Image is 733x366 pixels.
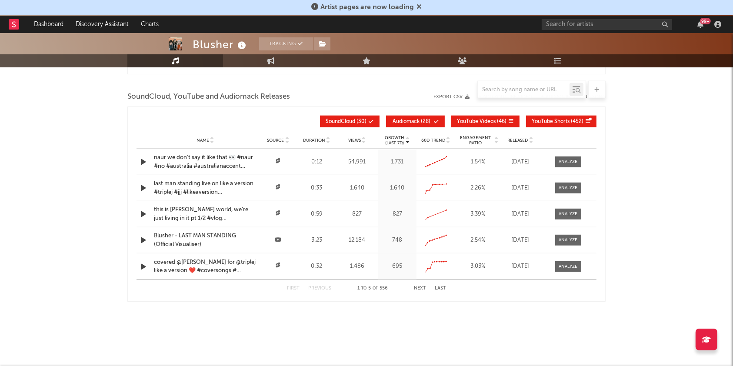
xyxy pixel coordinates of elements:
[503,184,538,193] div: [DATE]
[380,158,414,166] div: 1,731
[393,119,420,124] span: Audiomack
[503,236,538,245] div: [DATE]
[457,119,496,124] span: YouTube Videos
[135,16,165,33] a: Charts
[421,138,445,143] span: 60D Trend
[348,138,361,143] span: Views
[300,158,334,166] div: 0:12
[416,4,422,11] span: Dismiss
[385,140,404,146] p: (Last 7d)
[457,184,499,193] div: 2.26 %
[503,158,538,166] div: [DATE]
[193,37,248,52] div: Blusher
[338,184,376,193] div: 1,640
[338,262,376,271] div: 1,486
[361,286,366,290] span: to
[320,116,380,127] button: SoundCloud(30)
[414,286,426,291] button: Next
[154,153,257,170] a: naur we don’t say it like that 👀 #naur #no #australia #australianaccent #australian #aussie #band
[300,184,334,193] div: 0:33
[435,286,446,291] button: Last
[349,283,396,294] div: 1 5 556
[70,16,135,33] a: Discovery Assistant
[385,135,404,140] p: Growth
[320,4,414,11] span: Artist pages are now loading
[338,158,376,166] div: 54,991
[451,116,520,127] button: YouTube Videos(46)
[457,135,493,146] span: Engagement Ratio
[373,286,378,290] span: of
[154,206,257,223] a: this is [PERSON_NAME] world, we’re just living in it pt 1/2 #vlog #dayinthelife #lifestyle #dj #f...
[154,180,257,196] a: last man standing live on like a version #triplej #jjj #likeaversion #lastmanstanding #band #live
[300,262,334,271] div: 0:32
[380,262,414,271] div: 695
[267,138,284,143] span: Source
[457,119,506,124] span: ( 46 )
[392,119,432,124] span: ( 28 )
[503,262,538,271] div: [DATE]
[300,236,334,245] div: 3:23
[197,138,209,143] span: Name
[303,138,325,143] span: Duration
[457,158,499,166] div: 1.54 %
[532,119,570,124] span: YouTube Shorts
[457,236,499,245] div: 2.54 %
[338,210,376,219] div: 827
[326,119,355,124] span: SoundCloud
[386,116,445,127] button: Audiomack(28)
[287,286,300,291] button: First
[326,119,366,124] span: ( 30 )
[154,258,257,275] a: covered @[PERSON_NAME] for @triplej like a version ❤️ #coversongs #[PERSON_NAME] #jjj #triplej #l...
[300,210,334,219] div: 0:59
[508,138,528,143] span: Released
[259,37,313,50] button: Tracking
[380,236,414,245] div: 748
[338,236,376,245] div: 12,184
[380,184,414,193] div: 1,640
[697,21,703,28] button: 99+
[532,119,583,124] span: ( 452 )
[542,19,672,30] input: Search for artists
[503,210,538,219] div: [DATE]
[457,262,499,271] div: 3.03 %
[28,16,70,33] a: Dashboard
[478,87,570,93] input: Search by song name or URL
[154,232,257,249] a: Blusher - LAST MAN STANDING (Official Visualiser)
[380,210,414,219] div: 827
[457,210,499,219] div: 3.39 %
[308,286,331,291] button: Previous
[526,116,596,127] button: YouTube Shorts(452)
[700,18,711,24] div: 99 +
